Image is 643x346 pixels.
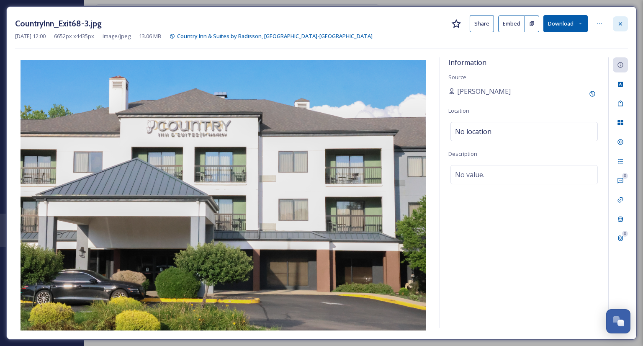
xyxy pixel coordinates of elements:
span: 13.06 MB [139,32,161,40]
button: Share [470,15,494,32]
div: 0 [622,231,628,237]
button: Open Chat [606,309,630,333]
span: 6652 px x 4435 px [54,32,94,40]
div: 0 [622,173,628,179]
span: [DATE] 12:00 [15,32,46,40]
button: Embed [498,15,525,32]
span: Location [448,107,469,114]
h3: CountryInn_Exit68-3.jpg [15,18,102,30]
img: CountryInn_Exit68-3.jpg [15,60,431,331]
span: image/jpeg [103,32,131,40]
span: Country Inn & Suites by Radisson, [GEOGRAPHIC_DATA]-[GEOGRAPHIC_DATA] [177,32,373,40]
button: Download [543,15,588,32]
span: [PERSON_NAME] [457,86,511,96]
span: Description [448,150,477,158]
span: No location [455,127,491,137]
span: No value. [455,170,484,180]
span: Information [448,58,486,67]
span: Source [448,73,466,81]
